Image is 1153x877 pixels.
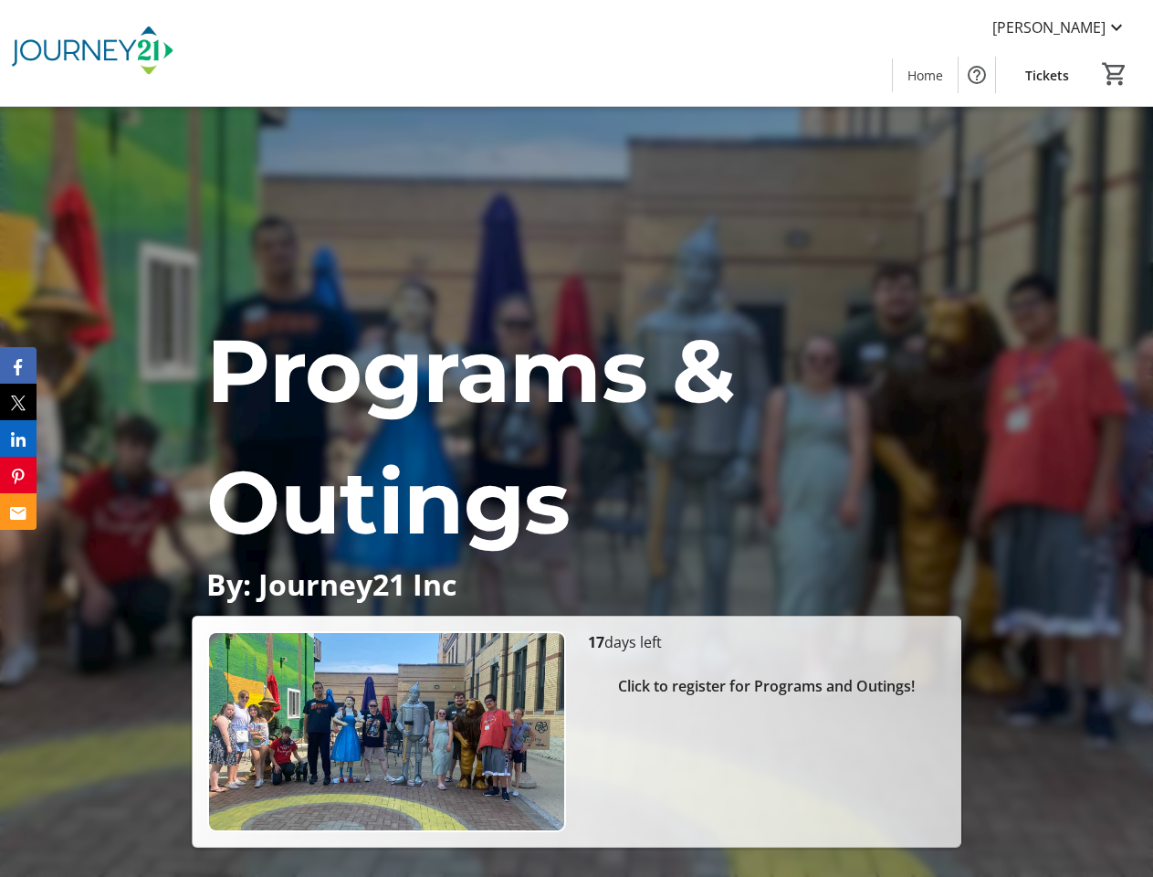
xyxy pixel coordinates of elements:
[992,16,1106,38] span: [PERSON_NAME]
[206,317,735,555] span: Programs & Outings
[11,7,173,99] img: Journey21's Logo
[588,632,604,652] span: 17
[1025,66,1069,85] span: Tickets
[978,13,1142,42] button: [PERSON_NAME]
[1011,58,1084,92] a: Tickets
[588,631,946,653] p: days left
[1098,58,1131,90] button: Cart
[207,631,565,833] img: Campaign CTA Media Photo
[907,66,943,85] span: Home
[588,668,946,704] button: Click to register for Programs and Outings!
[959,57,995,93] button: Help
[618,675,915,697] span: Click to register for Programs and Outings!
[206,568,946,600] p: By: Journey21 Inc
[893,58,958,92] a: Home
